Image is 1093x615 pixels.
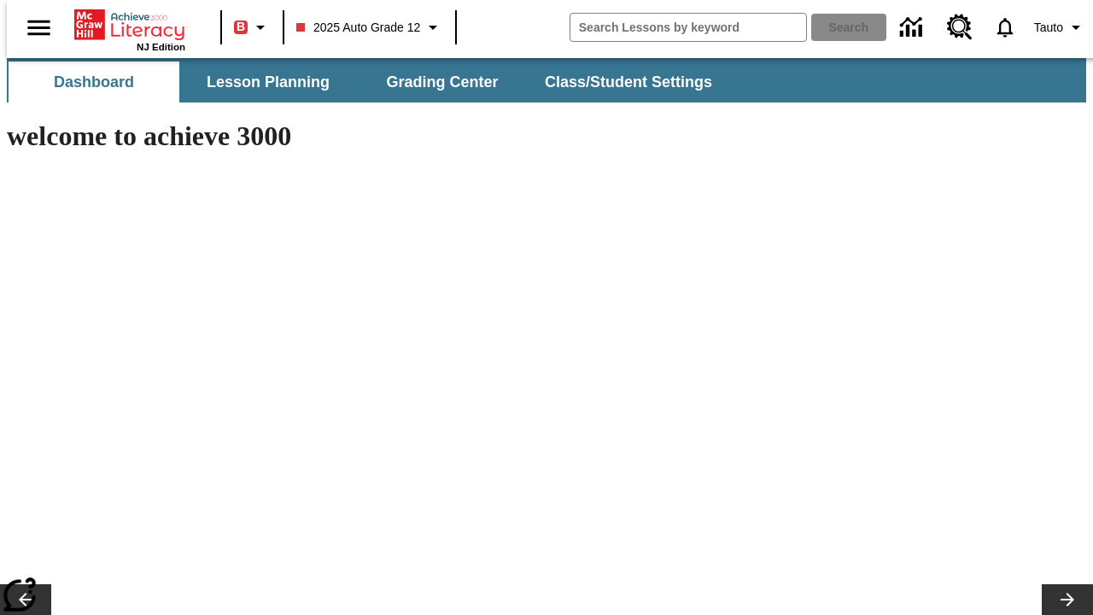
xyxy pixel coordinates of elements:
a: Resource Center, Will open in new tab [937,4,983,50]
button: Open side menu [14,3,64,53]
a: Data Center [890,4,937,51]
button: Lesson carousel, Next [1042,584,1093,615]
button: Boost Class color is red. Change class color [227,12,278,43]
input: search field [570,14,806,41]
div: SubNavbar [7,61,728,102]
button: Class: 2025 Auto Grade 12, Select your class [289,12,450,43]
span: NJ Edition [137,42,185,52]
button: Lesson Planning [183,61,354,102]
h1: welcome to achieve 3000 [7,120,745,152]
span: Tauto [1034,19,1063,37]
span: B [237,16,245,38]
a: Notifications [983,5,1027,50]
div: SubNavbar [7,58,1086,102]
span: 2025 Auto Grade 12 [296,19,420,37]
button: Dashboard [9,61,179,102]
button: Profile/Settings [1027,12,1093,43]
a: Home [74,8,185,42]
button: Class/Student Settings [531,61,726,102]
button: Grading Center [357,61,528,102]
div: Home [74,6,185,52]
